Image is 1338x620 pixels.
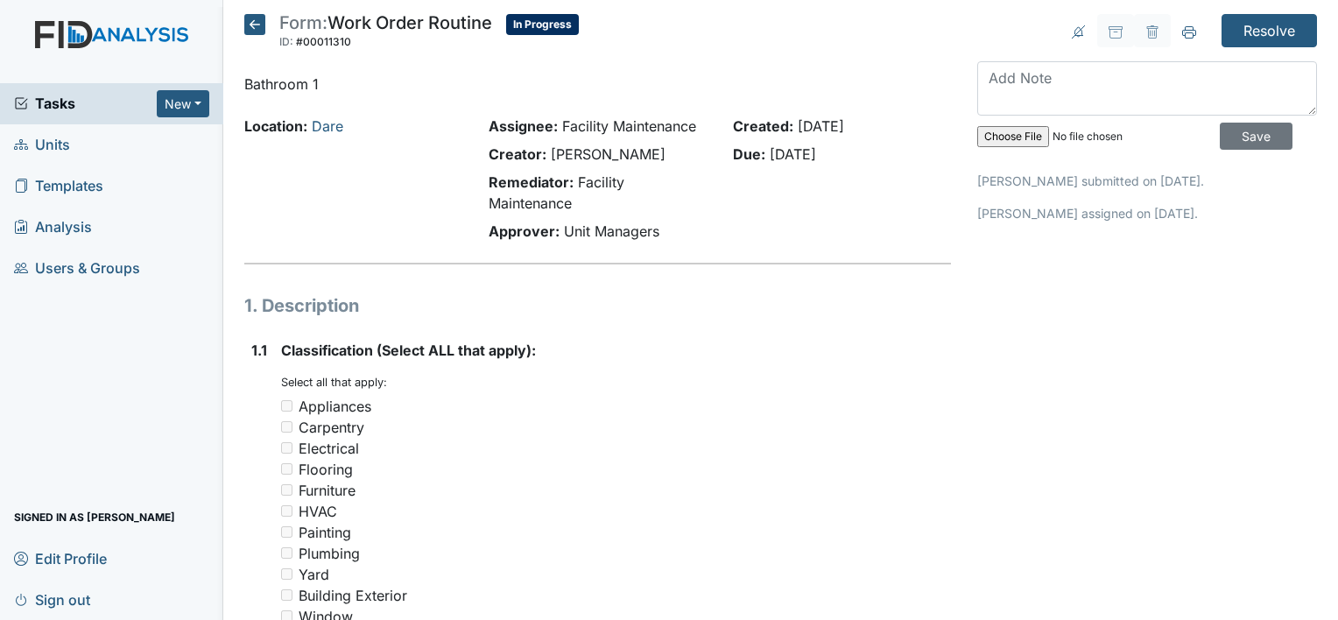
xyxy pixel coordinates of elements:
[281,547,292,559] input: Plumbing
[299,417,364,438] div: Carpentry
[244,292,951,319] h1: 1. Description
[551,145,665,163] span: [PERSON_NAME]
[14,173,103,200] span: Templates
[562,117,696,135] span: Facility Maintenance
[281,526,292,538] input: Painting
[281,342,536,359] span: Classification (Select ALL that apply):
[281,421,292,433] input: Carpentry
[251,340,267,361] label: 1.1
[14,255,140,282] span: Users & Groups
[14,504,175,531] span: Signed in as [PERSON_NAME]
[489,173,574,191] strong: Remediator:
[281,505,292,517] input: HVAC
[281,463,292,475] input: Flooring
[299,564,329,585] div: Yard
[14,131,70,159] span: Units
[977,172,1317,190] p: [PERSON_NAME] submitted on [DATE].
[733,117,793,135] strong: Created:
[14,93,157,114] a: Tasks
[281,442,292,454] input: Electrical
[14,586,90,613] span: Sign out
[299,543,360,564] div: Plumbing
[770,145,816,163] span: [DATE]
[1222,14,1317,47] input: Resolve
[489,117,558,135] strong: Assignee:
[733,145,765,163] strong: Due:
[506,14,579,35] span: In Progress
[299,438,359,459] div: Electrical
[489,222,560,240] strong: Approver:
[977,204,1317,222] p: [PERSON_NAME] assigned on [DATE].
[489,145,546,163] strong: Creator:
[798,117,844,135] span: [DATE]
[281,376,387,389] small: Select all that apply:
[299,501,337,522] div: HVAC
[281,568,292,580] input: Yard
[312,117,343,135] a: Dare
[279,12,327,33] span: Form:
[281,484,292,496] input: Furniture
[279,14,492,53] div: Work Order Routine
[244,117,307,135] strong: Location:
[281,400,292,412] input: Appliances
[564,222,659,240] span: Unit Managers
[157,90,209,117] button: New
[296,35,351,48] span: #00011310
[281,589,292,601] input: Building Exterior
[299,396,371,417] div: Appliances
[1220,123,1292,150] input: Save
[279,35,293,48] span: ID:
[299,522,351,543] div: Painting
[14,214,92,241] span: Analysis
[299,480,356,501] div: Furniture
[299,459,353,480] div: Flooring
[299,585,407,606] div: Building Exterior
[244,74,951,95] p: Bathroom 1
[14,545,107,572] span: Edit Profile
